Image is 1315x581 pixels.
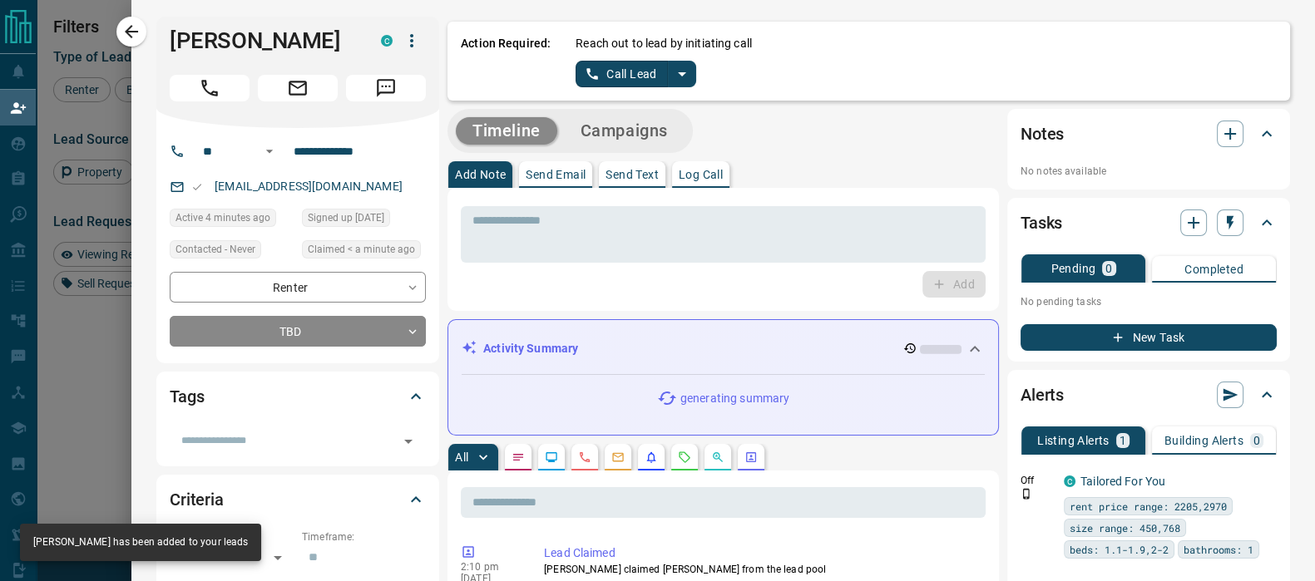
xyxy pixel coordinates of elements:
[455,169,506,180] p: Add Note
[1021,473,1054,488] p: Off
[1051,263,1095,274] p: Pending
[1021,488,1032,500] svg: Push Notification Only
[1253,435,1260,446] p: 0
[302,209,426,232] div: Mon Jul 21 2025
[1105,263,1112,274] p: 0
[215,180,403,193] a: [EMAIL_ADDRESS][DOMAIN_NAME]
[1021,289,1277,314] p: No pending tasks
[1021,114,1277,154] div: Notes
[1021,324,1277,351] button: New Task
[381,35,393,47] div: condos.ca
[170,272,426,303] div: Renter
[1021,164,1277,179] p: No notes available
[258,75,338,101] span: Email
[744,451,758,464] svg: Agent Actions
[170,383,204,410] h2: Tags
[576,61,668,87] button: Call Lead
[1021,203,1277,243] div: Tasks
[483,340,578,357] p: Activity Summary
[678,451,691,464] svg: Requests
[611,451,625,464] svg: Emails
[544,544,979,562] p: Lead Claimed
[1021,209,1062,236] h2: Tasks
[456,117,557,145] button: Timeline
[576,35,752,52] p: Reach out to lead by initiating call
[1120,435,1126,446] p: 1
[526,169,586,180] p: Send Email
[170,75,250,101] span: Call
[462,333,985,364] div: Activity Summary
[170,316,426,347] div: TBD
[1164,435,1243,446] p: Building Alerts
[455,451,468,463] p: All
[645,451,658,464] svg: Listing Alerts
[564,117,685,145] button: Campaigns
[1037,435,1110,446] p: Listing Alerts
[302,240,426,263] div: Fri Aug 15 2025
[1080,475,1165,488] a: Tailored For You
[1070,519,1180,536] span: size range: 450,768
[170,486,224,513] h2: Criteria
[1184,541,1253,558] span: bathrooms: 1
[302,529,426,544] p: Timeframe:
[191,181,203,193] svg: Email Valid
[512,451,525,464] svg: Notes
[1021,375,1277,415] div: Alerts
[680,390,789,407] p: generating summary
[175,241,255,258] span: Contacted - Never
[606,169,659,180] p: Send Text
[1021,121,1064,147] h2: Notes
[170,209,294,232] div: Fri Aug 15 2025
[711,451,724,464] svg: Opportunities
[1070,541,1169,558] span: beds: 1.1-1.9,2-2
[576,61,696,87] div: split button
[544,562,979,577] p: [PERSON_NAME] claimed [PERSON_NAME] from the lead pool
[170,377,426,416] div: Tags
[1021,382,1064,408] h2: Alerts
[1184,263,1243,275] p: Completed
[1064,475,1075,487] div: condos.ca
[170,27,356,54] h1: [PERSON_NAME]
[679,169,723,180] p: Log Call
[346,75,426,101] span: Message
[308,241,415,258] span: Claimed < a minute ago
[461,35,551,87] p: Action Required:
[545,451,558,464] svg: Lead Browsing Activity
[175,209,270,226] span: Active 4 minutes ago
[1070,498,1227,515] span: rent price range: 2205,2970
[397,430,420,453] button: Open
[260,141,279,161] button: Open
[33,529,248,556] div: [PERSON_NAME] has been added to your leads
[578,451,591,464] svg: Calls
[170,480,426,519] div: Criteria
[461,561,519,573] p: 2:10 pm
[308,209,384,226] span: Signed up [DATE]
